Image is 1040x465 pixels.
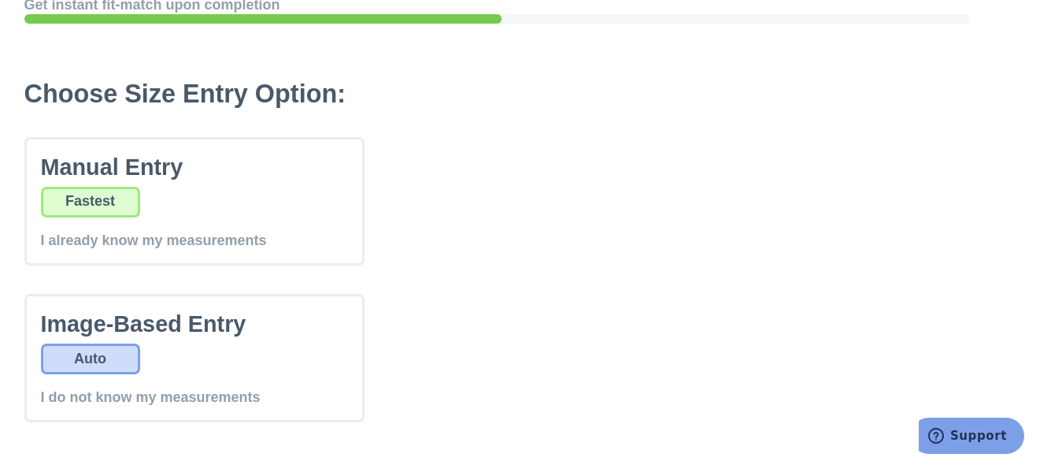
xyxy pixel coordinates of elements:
h4: I already know my measurements [41,232,348,250]
h1: Choose Size Entry Option: [10,80,361,109]
h3: Auto [41,344,140,374]
h3: Image-Based Entry [41,311,348,339]
a: Manual EntryFastestI already know my measurements [24,137,365,266]
h3: Fastest [41,187,140,217]
a: Image-Based EntryAutoI do not know my measurements [24,294,365,422]
h3: Manual Entry [41,154,348,182]
iframe: Opens a widget where you can find more information [919,418,1024,457]
h4: I do not know my measurements [41,389,348,407]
